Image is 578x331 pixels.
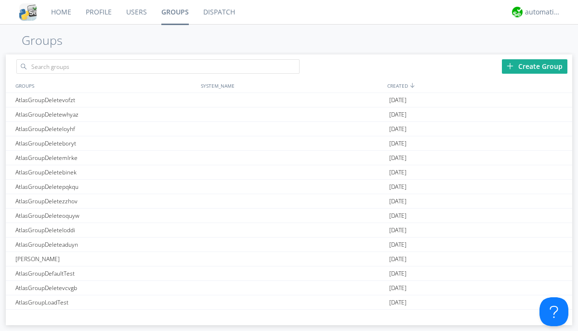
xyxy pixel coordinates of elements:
[13,238,198,252] div: AtlasGroupDeleteaduyn
[6,107,572,122] a: AtlasGroupDeletewhyaz[DATE]
[13,281,198,295] div: AtlasGroupDeletevcvgb
[13,151,198,165] div: AtlasGroupDeletemlrke
[525,7,561,17] div: automation+atlas
[6,310,572,324] a: AtlasGroupDispatchLarge[DATE]
[6,122,572,136] a: AtlasGroupDeleteloyhf[DATE]
[16,59,300,74] input: Search groups
[389,107,407,122] span: [DATE]
[389,209,407,223] span: [DATE]
[13,165,198,179] div: AtlasGroupDeletebinek
[6,238,572,252] a: AtlasGroupDeleteaduyn[DATE]
[13,93,198,107] div: AtlasGroupDeletevofzt
[6,93,572,107] a: AtlasGroupDeletevofzt[DATE]
[389,295,407,310] span: [DATE]
[389,252,407,266] span: [DATE]
[389,151,407,165] span: [DATE]
[13,209,198,223] div: AtlasGroupDeleteoquyw
[507,63,513,69] img: plus.svg
[539,297,568,326] iframe: Toggle Customer Support
[13,310,198,324] div: AtlasGroupDispatchLarge
[19,3,37,21] img: cddb5a64eb264b2086981ab96f4c1ba7
[6,151,572,165] a: AtlasGroupDeletemlrke[DATE]
[13,122,198,136] div: AtlasGroupDeleteloyhf
[389,136,407,151] span: [DATE]
[389,310,407,324] span: [DATE]
[6,209,572,223] a: AtlasGroupDeleteoquyw[DATE]
[6,194,572,209] a: AtlasGroupDeletezzhov[DATE]
[6,295,572,310] a: AtlasGroupLoadTest[DATE]
[6,252,572,266] a: [PERSON_NAME][DATE]
[389,281,407,295] span: [DATE]
[389,180,407,194] span: [DATE]
[389,165,407,180] span: [DATE]
[13,79,196,93] div: GROUPS
[502,59,567,74] div: Create Group
[13,107,198,121] div: AtlasGroupDeletewhyaz
[6,165,572,180] a: AtlasGroupDeletebinek[DATE]
[385,79,572,93] div: CREATED
[13,252,198,266] div: [PERSON_NAME]
[13,194,198,208] div: AtlasGroupDeletezzhov
[6,136,572,151] a: AtlasGroupDeleteboryt[DATE]
[13,223,198,237] div: AtlasGroupDeleteloddi
[389,93,407,107] span: [DATE]
[389,266,407,281] span: [DATE]
[389,238,407,252] span: [DATE]
[389,194,407,209] span: [DATE]
[6,223,572,238] a: AtlasGroupDeleteloddi[DATE]
[6,180,572,194] a: AtlasGroupDeletepqkqu[DATE]
[389,223,407,238] span: [DATE]
[198,79,385,93] div: SYSTEM_NAME
[13,180,198,194] div: AtlasGroupDeletepqkqu
[6,281,572,295] a: AtlasGroupDeletevcvgb[DATE]
[6,266,572,281] a: AtlasGroupDefaultTest[DATE]
[389,122,407,136] span: [DATE]
[512,7,523,17] img: d2d01cd9b4174d08988066c6d424eccd
[13,266,198,280] div: AtlasGroupDefaultTest
[13,295,198,309] div: AtlasGroupLoadTest
[13,136,198,150] div: AtlasGroupDeleteboryt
